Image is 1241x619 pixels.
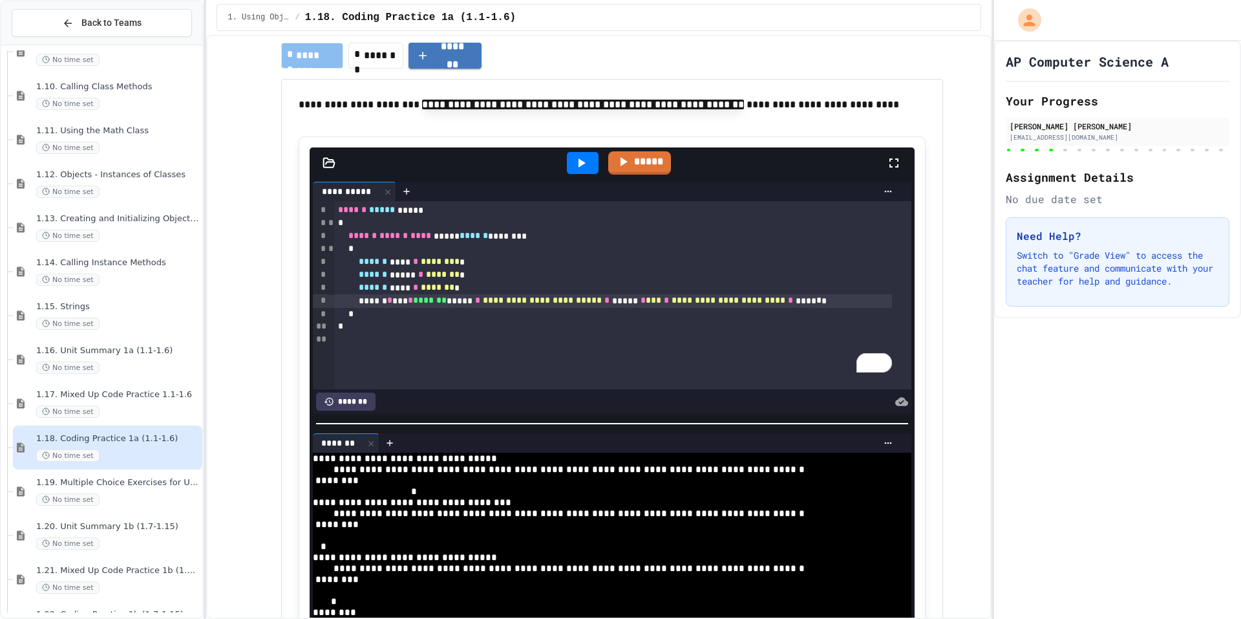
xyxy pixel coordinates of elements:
span: 1.12. Objects - Instances of Classes [36,169,200,180]
span: 1.16. Unit Summary 1a (1.1-1.6) [36,345,200,356]
span: 1.21. Mixed Up Code Practice 1b (1.7-1.15) [36,565,200,576]
span: No time set [36,186,100,198]
span: No time set [36,98,100,110]
h2: Assignment Details [1006,168,1229,186]
span: 1.11. Using the Math Class [36,125,200,136]
div: My Account [1004,5,1045,35]
h2: Your Progress [1006,92,1229,110]
span: No time set [36,54,100,66]
span: 1.20. Unit Summary 1b (1.7-1.15) [36,521,200,532]
span: Back to Teams [81,16,142,30]
div: To enrich screen reader interactions, please activate Accessibility in Grammarly extension settings [334,201,911,389]
span: No time set [36,406,100,418]
span: No time set [36,538,100,550]
span: No time set [36,142,100,154]
span: No time set [36,230,100,242]
span: 1. Using Objects and Methods [228,12,290,23]
span: No time set [36,318,100,330]
span: / [295,12,299,23]
span: 1.15. Strings [36,301,200,312]
span: No time set [36,274,100,286]
p: Switch to "Grade View" to access the chat feature and communicate with your teacher for help and ... [1017,249,1218,288]
span: 1.18. Coding Practice 1a (1.1-1.6) [305,10,516,25]
span: 1.13. Creating and Initializing Objects: Constructors [36,213,200,224]
span: No time set [36,581,100,594]
span: 1.18. Coding Practice 1a (1.1-1.6) [36,433,200,444]
span: No time set [36,494,100,506]
span: 1.14. Calling Instance Methods [36,257,200,268]
span: No time set [36,450,100,462]
div: [PERSON_NAME] [PERSON_NAME] [1010,120,1225,132]
h1: AP Computer Science A [1006,52,1169,71]
span: 1.19. Multiple Choice Exercises for Unit 1a (1.1-1.6) [36,477,200,488]
div: No due date set [1006,191,1229,207]
span: 1.10. Calling Class Methods [36,81,200,92]
div: [EMAIL_ADDRESS][DOMAIN_NAME] [1010,133,1225,142]
h3: Need Help? [1017,228,1218,244]
button: Back to Teams [12,9,192,37]
span: 1.17. Mixed Up Code Practice 1.1-1.6 [36,389,200,400]
span: No time set [36,362,100,374]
